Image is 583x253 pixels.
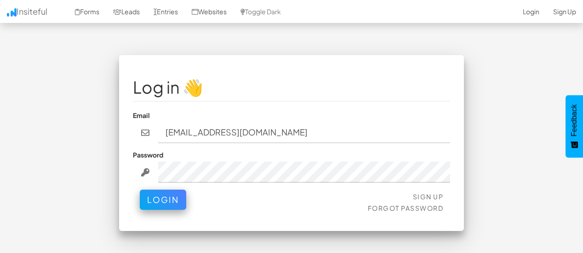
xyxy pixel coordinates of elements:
button: Login [140,190,186,210]
label: Password [133,150,163,159]
input: john@doe.com [158,122,451,143]
a: Sign Up [413,192,444,201]
button: Feedback - Show survey [566,95,583,157]
h1: Log in 👋 [133,78,450,96]
label: Email [133,111,150,120]
span: Feedback [570,104,578,136]
img: icon.png [7,8,17,17]
a: Forgot Password [368,204,444,212]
